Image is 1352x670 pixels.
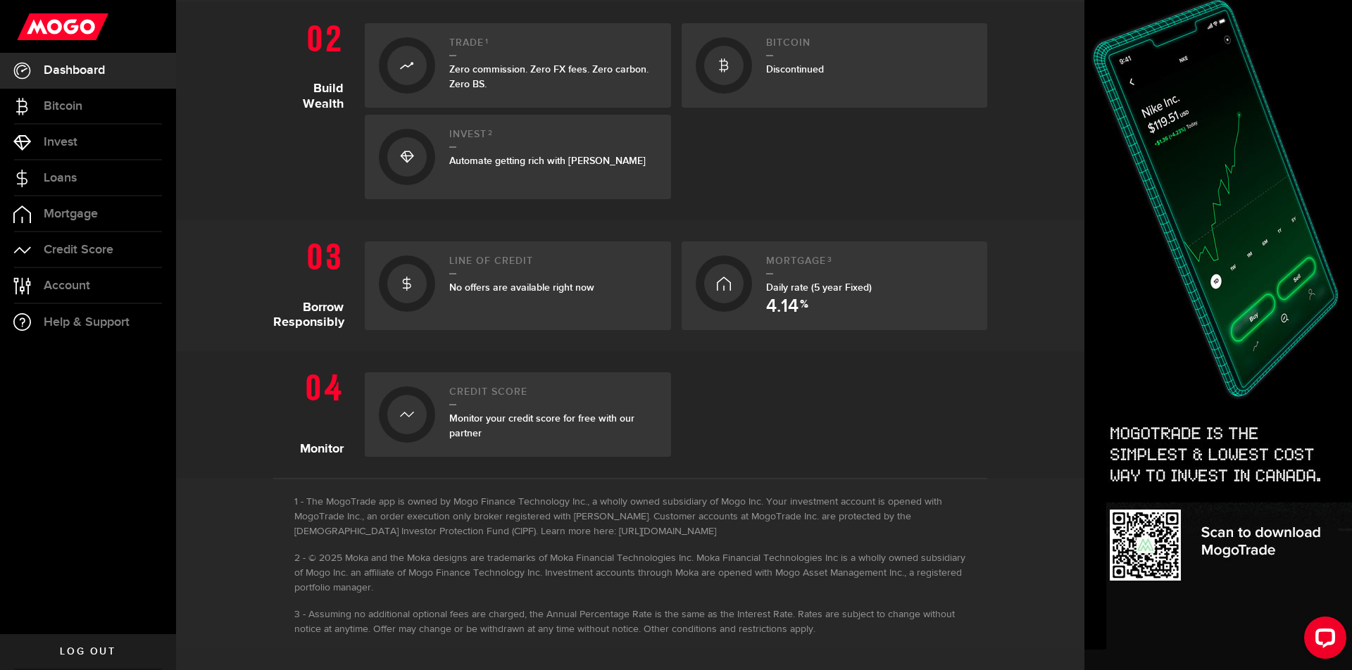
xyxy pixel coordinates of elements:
h2: Mortgage [766,255,974,274]
span: Credit Score [44,244,113,256]
h1: Build Wealth [273,16,354,199]
span: Monitor your credit score for free with our partner [449,412,634,439]
span: 4.14 [766,298,799,316]
sup: 1 [485,37,489,46]
span: Automate getting rich with [PERSON_NAME] [449,155,646,167]
h2: Invest [449,129,657,148]
li: © 2025 Moka and the Moka designs are trademarks of Moka Financial Technologies Inc. Moka Financia... [294,551,966,595]
span: Invest [44,136,77,148]
h2: Bitcoin [766,37,974,56]
h1: Borrow Responsibly [273,234,354,330]
span: No offers are available right now [449,282,594,293]
a: Credit ScoreMonitor your credit score for free with our partner [365,372,671,457]
span: Daily rate (5 year Fixed) [766,282,872,293]
span: Loans [44,172,77,184]
span: Bitcoin [44,100,82,113]
a: Invest2Automate getting rich with [PERSON_NAME] [365,115,671,199]
span: % [800,299,808,316]
a: Trade1Zero commission. Zero FX fees. Zero carbon. Zero BS. [365,23,671,108]
sup: 2 [488,129,493,137]
h1: Monitor [273,365,354,457]
span: Zero commission. Zero FX fees. Zero carbon. Zero BS. [449,63,649,90]
span: Log out [60,647,115,657]
h2: Line of credit [449,255,657,274]
li: The MogoTrade app is owned by Mogo Finance Technology Inc., a wholly owned subsidiary of Mogo Inc... [294,495,966,539]
a: BitcoinDiscontinued [682,23,988,108]
span: Discontinued [766,63,824,75]
span: Dashboard [44,64,105,77]
a: Line of creditNo offers are available right now [365,241,671,330]
span: Account [44,279,90,292]
h2: Trade [449,37,657,56]
sup: 3 [827,255,832,264]
span: Mortgage [44,208,98,220]
a: Mortgage3Daily rate (5 year Fixed) 4.14 % [682,241,988,330]
span: Help & Support [44,316,130,329]
h2: Credit Score [449,386,657,405]
iframe: LiveChat chat widget [1293,611,1352,670]
li: Assuming no additional optional fees are charged, the Annual Percentage Rate is the same as the I... [294,607,966,637]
